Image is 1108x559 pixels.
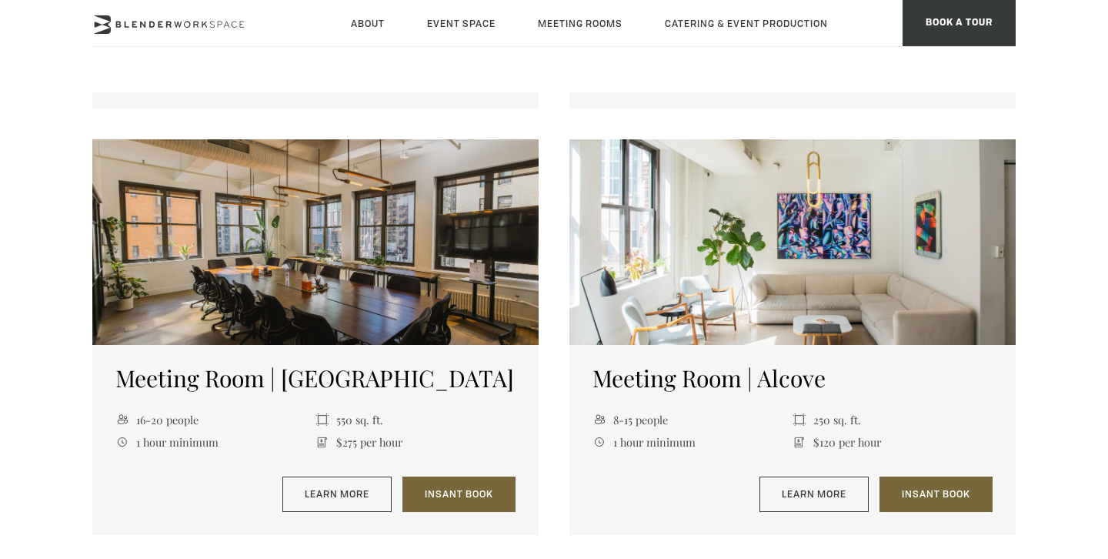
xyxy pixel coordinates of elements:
[115,364,516,392] h5: Meeting Room | [GEOGRAPHIC_DATA]
[402,477,516,512] a: Insant Book
[592,431,793,454] li: 1 hour minimum
[115,431,315,454] li: 1 hour minimum
[282,477,392,512] a: Learn More
[115,408,315,430] li: 16-20 people
[315,408,516,430] li: 550 sq. ft.
[592,364,993,392] h5: Meeting Room | Alcove
[879,477,993,512] a: Insant Book
[759,477,869,512] a: Learn More
[315,431,516,454] li: $275 per hour
[793,408,993,430] li: 250 sq. ft.
[793,431,993,454] li: $120 per hour
[1031,485,1108,559] iframe: Chat Widget
[592,408,793,430] li: 8-15 people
